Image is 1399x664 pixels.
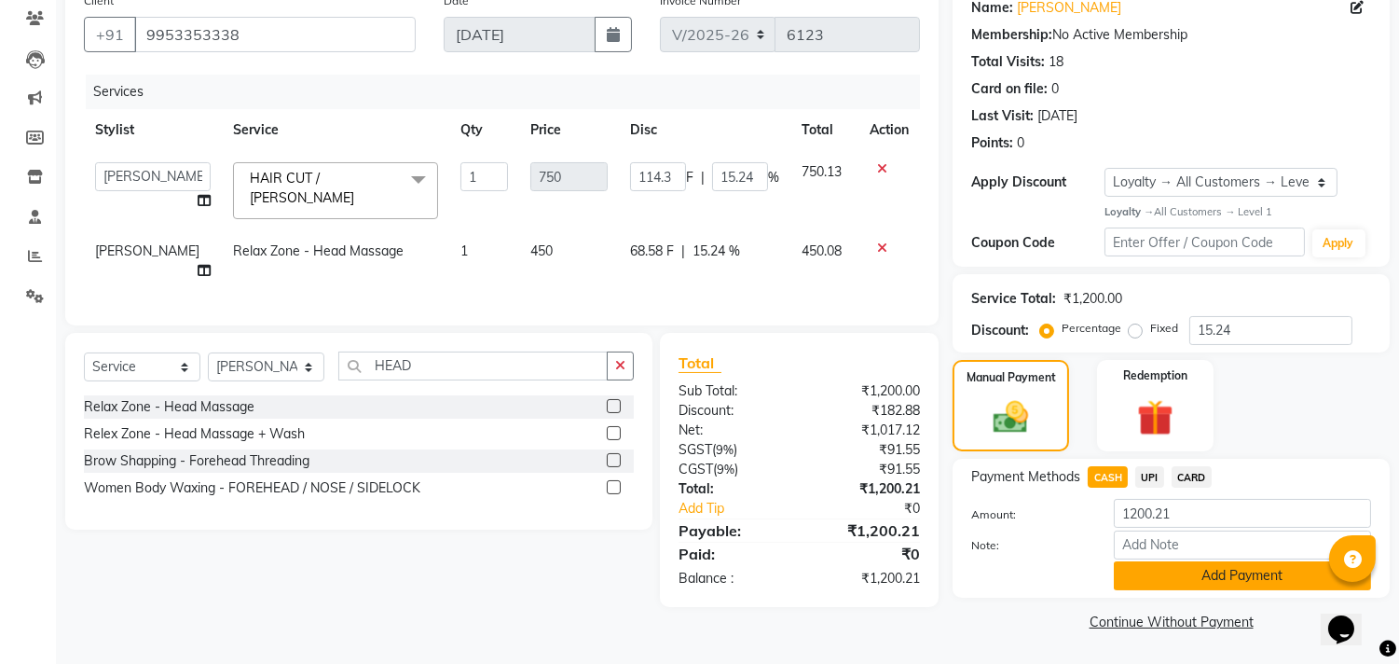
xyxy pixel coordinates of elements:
th: Service [222,109,449,151]
div: ₹0 [800,543,935,565]
span: CGST [679,461,713,477]
div: Apply Discount [971,173,1104,192]
div: Points: [971,133,1013,153]
div: ₹1,200.21 [800,479,935,499]
th: Qty [449,109,519,151]
strong: Loyalty → [1104,205,1154,218]
span: 68.58 F [630,242,674,261]
div: ₹0 [822,499,935,519]
div: Service Total: [971,289,1056,309]
div: ( ) [665,440,800,460]
div: ₹1,200.21 [800,569,935,588]
label: Note: [957,537,1100,554]
span: 750.13 [802,163,842,180]
input: Add Note [1114,531,1371,560]
th: Total [790,109,858,151]
div: Relex Zone - Head Massage + Wash [84,424,305,444]
div: 18 [1049,52,1063,72]
span: 9% [716,442,734,457]
div: 0 [1051,79,1059,99]
div: ₹91.55 [800,440,935,460]
div: No Active Membership [971,25,1371,45]
span: 450 [530,242,553,259]
label: Percentage [1062,320,1121,337]
button: Add Payment [1114,561,1371,590]
span: F [686,168,693,187]
a: Continue Without Payment [956,613,1386,632]
th: Action [858,109,920,151]
input: Search by Name/Mobile/Email/Code [134,17,416,52]
div: ( ) [665,460,800,479]
div: Net: [665,421,800,440]
label: Manual Payment [967,369,1056,386]
img: _gift.svg [1126,395,1185,441]
div: Membership: [971,25,1052,45]
div: Discount: [665,401,800,421]
div: Brow Shapping - Forehead Threading [84,451,309,471]
div: Total Visits: [971,52,1045,72]
input: Search or Scan [338,352,608,380]
div: Coupon Code [971,233,1104,253]
span: | [701,168,705,187]
span: 15.24 % [693,242,740,261]
span: CASH [1088,466,1128,488]
button: +91 [84,17,136,52]
span: 1 [460,242,468,259]
div: Payable: [665,519,800,542]
div: ₹1,017.12 [800,421,935,440]
div: Paid: [665,543,800,565]
th: Stylist [84,109,222,151]
div: ₹182.88 [800,401,935,421]
div: Services [86,75,934,109]
label: Amount: [957,506,1100,523]
div: ₹1,200.21 [800,519,935,542]
span: CARD [1172,466,1212,488]
button: Apply [1312,229,1365,257]
span: SGST [679,441,712,458]
span: | [681,242,685,261]
div: ₹91.55 [800,460,935,479]
div: Discount: [971,321,1029,340]
span: [PERSON_NAME] [95,242,199,259]
th: Price [519,109,619,151]
div: Total: [665,479,800,499]
span: % [768,168,779,187]
th: Disc [619,109,790,151]
span: Payment Methods [971,467,1080,487]
div: Card on file: [971,79,1048,99]
input: Amount [1114,499,1371,528]
div: Last Visit: [971,106,1034,126]
div: 0 [1017,133,1024,153]
span: HAIR CUT / [PERSON_NAME] [250,170,354,206]
img: _cash.svg [982,397,1038,437]
div: [DATE] [1037,106,1077,126]
a: Add Tip [665,499,822,519]
span: Total [679,353,721,373]
span: 450.08 [802,242,842,259]
span: UPI [1135,466,1164,488]
span: Relax Zone - Head Massage [233,242,404,259]
div: All Customers → Level 1 [1104,204,1371,220]
div: Relax Zone - Head Massage [84,397,254,417]
div: ₹1,200.00 [1063,289,1122,309]
a: x [354,189,363,206]
iframe: chat widget [1321,589,1380,645]
label: Redemption [1123,367,1187,384]
div: Women Body Waxing - FOREHEAD / NOSE / SIDELOCK [84,478,420,498]
div: ₹1,200.00 [800,381,935,401]
span: 9% [717,462,734,477]
div: Balance : [665,569,800,588]
div: Sub Total: [665,381,800,401]
input: Enter Offer / Coupon Code [1104,228,1304,256]
label: Fixed [1150,320,1178,337]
